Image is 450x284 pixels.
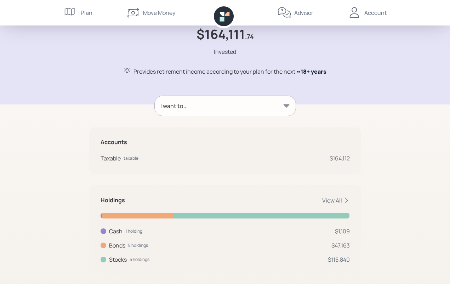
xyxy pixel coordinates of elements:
div: Plan [81,8,92,17]
div: $1,109 [335,227,350,235]
div: $47,163 [331,241,350,250]
span: ~ 18+ years [296,68,326,75]
div: Bonds [109,241,125,250]
div: 5 holdings [130,256,149,263]
div: Move Money [143,8,175,17]
div: Stocks [109,255,127,264]
h5: Holdings [101,197,125,204]
div: $115,840 [328,255,350,264]
div: I want to... [160,102,188,110]
div: taxable [124,155,138,161]
div: View All [322,197,350,204]
div: Provides retirement income according to your plan for the next [133,67,326,76]
div: Account [364,8,387,17]
div: 8 holdings [128,242,148,249]
div: $164,112 [330,154,350,163]
div: Cash [109,227,123,235]
h4: .74 [245,33,254,41]
div: Advisor [294,8,313,17]
div: Invested [214,47,236,56]
h5: Accounts [101,139,350,146]
div: Taxable [101,154,121,163]
h1: $164,111 [196,27,245,42]
div: 1 holding [125,228,142,234]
